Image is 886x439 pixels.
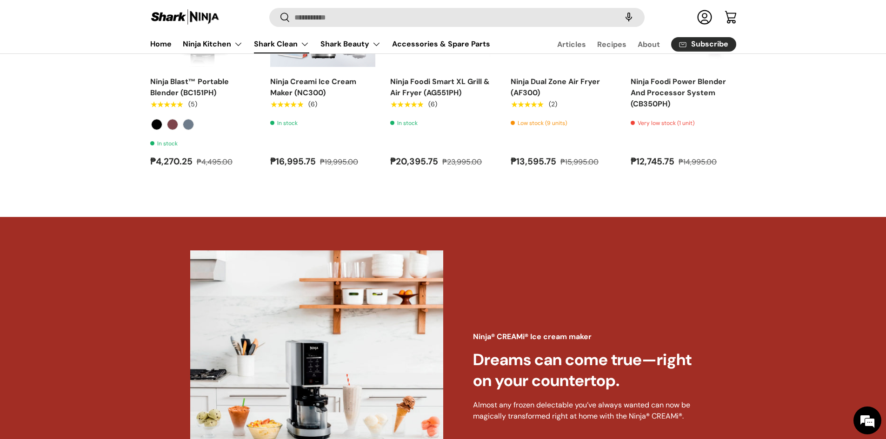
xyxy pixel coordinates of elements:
a: Ninja Dual Zone Air Fryer (AF300) [511,77,600,98]
label: Black [151,119,162,130]
p: Ninja® CREAMi® Ice cream maker [473,331,696,342]
p: Almost any frozen delectable you’ve always wanted can now be magically transformed right at home ... [473,400,696,422]
a: Recipes [597,35,626,53]
a: Ninja Foodi Smart XL Grill & Air Fryer (AG551PH) [390,77,490,98]
a: Accessories & Spare Parts [392,35,490,53]
a: Ninja Creami Ice Cream Maker (NC300) [270,77,356,98]
a: Subscribe [671,37,736,52]
a: Ninja Blast™ Portable Blender (BC151PH) [150,77,229,98]
summary: Shark Clean [248,35,315,53]
span: We're online! [54,117,128,211]
a: Ninja Foodi Power Blender And Processor System (CB350PH) [631,77,726,109]
nav: Secondary [535,35,736,53]
textarea: Type your message and hit 'Enter' [5,254,177,286]
label: Cranberry [167,119,178,130]
a: Articles [557,35,586,53]
summary: Shark Beauty [315,35,386,53]
div: Chat with us now [48,52,156,64]
label: Navy Blue [183,119,194,130]
summary: Ninja Kitchen [177,35,248,53]
img: Shark Ninja Philippines [150,8,220,26]
h2: Dreams can come true—right on your countertop. [473,350,696,392]
speech-search-button: Search by voice [614,7,644,28]
nav: Primary [150,35,490,53]
a: Home [150,35,172,53]
a: About [638,35,660,53]
div: Minimize live chat window [153,5,175,27]
span: Subscribe [691,41,728,48]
